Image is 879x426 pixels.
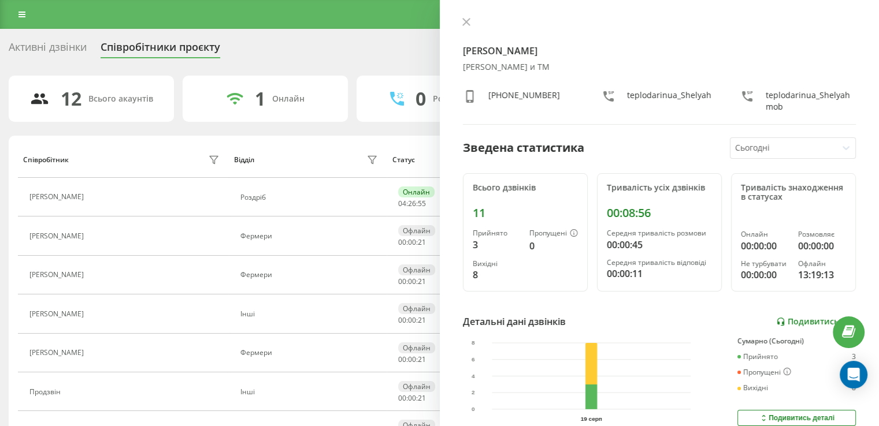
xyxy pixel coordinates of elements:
[737,337,856,345] div: Сумарно (Сьогодні)
[101,41,220,59] div: Співробітники проєкту
[398,264,435,275] div: Офлайн
[472,356,475,363] text: 6
[473,238,520,252] div: 3
[240,388,381,396] div: Інші
[398,303,435,314] div: Офлайн
[607,183,712,193] div: Тривалість усіх дзвінків
[408,276,416,286] span: 00
[398,315,406,325] span: 00
[398,394,426,402] div: : :
[240,271,381,279] div: Фермери
[737,353,778,361] div: Прийнято
[488,89,560,113] div: [PHONE_NUMBER]
[408,315,416,325] span: 00
[473,268,520,282] div: 8
[418,393,426,403] span: 21
[398,200,426,208] div: : :
[418,237,426,247] span: 21
[473,229,520,237] div: Прийнято
[61,88,81,110] div: 12
[433,94,489,104] div: Розмовляють
[398,354,406,364] span: 00
[398,356,426,364] div: : :
[463,62,856,72] div: [PERSON_NAME] и ТМ
[418,276,426,286] span: 21
[607,259,712,267] div: Середня тривалість відповіді
[408,354,416,364] span: 00
[29,310,87,318] div: [PERSON_NAME]
[398,237,406,247] span: 00
[473,183,578,193] div: Всього дзвінків
[240,310,381,318] div: Інші
[581,416,602,422] text: 19 серп
[398,393,406,403] span: 00
[29,349,87,357] div: [PERSON_NAME]
[398,186,435,197] div: Онлайн
[798,239,846,253] div: 00:00:00
[472,339,475,346] text: 8
[398,278,426,286] div: : :
[398,276,406,286] span: 00
[418,199,426,208] span: 55
[272,94,305,104] div: Онлайн
[529,229,578,238] div: Пропущені
[398,316,426,324] div: : :
[627,89,711,113] div: teplodarinua_Shelyah
[607,229,712,237] div: Середня тривалість розмови
[398,225,435,236] div: Офлайн
[255,88,265,110] div: 1
[23,156,69,164] div: Співробітник
[529,239,578,253] div: 0
[473,206,578,220] div: 11
[741,260,789,268] div: Не турбувати
[398,199,406,208] span: 04
[472,406,475,412] text: 0
[798,230,846,238] div: Розмовляє
[472,373,475,379] text: 4
[463,315,566,328] div: Детальні дані дзвінків
[741,268,789,282] div: 00:00:00
[418,315,426,325] span: 21
[240,232,381,240] div: Фермери
[408,199,416,208] span: 26
[398,238,426,246] div: : :
[741,230,789,238] div: Онлайн
[392,156,415,164] div: Статус
[852,384,856,392] div: 8
[840,361,867,388] div: Open Intercom Messenger
[240,349,381,357] div: Фермери
[472,390,475,396] text: 2
[9,41,87,59] div: Активні дзвінки
[416,88,426,110] div: 0
[607,267,712,281] div: 00:00:11
[29,271,87,279] div: [PERSON_NAME]
[408,237,416,247] span: 00
[607,238,712,252] div: 00:00:45
[741,239,789,253] div: 00:00:00
[766,89,856,113] div: teplodarinua_Shelyahmob
[737,384,768,392] div: Вихідні
[29,388,64,396] div: Продзвін
[737,368,791,377] div: Пропущені
[234,156,254,164] div: Відділ
[29,193,87,201] div: [PERSON_NAME]
[473,260,520,268] div: Вихідні
[408,393,416,403] span: 00
[798,268,846,282] div: 13:19:13
[759,413,835,423] div: Подивитись деталі
[463,139,584,156] div: Зведена статистика
[852,353,856,361] div: 3
[741,183,846,203] div: Тривалість знаходження в статусах
[88,94,153,104] div: Всього акаунтів
[737,410,856,426] button: Подивитись деталі
[607,206,712,220] div: 00:08:56
[798,260,846,268] div: Офлайн
[463,44,856,58] h4: [PERSON_NAME]
[776,317,856,327] a: Подивитись звіт
[398,381,435,392] div: Офлайн
[398,342,435,353] div: Офлайн
[29,232,87,240] div: [PERSON_NAME]
[240,193,381,201] div: Роздріб
[418,354,426,364] span: 21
